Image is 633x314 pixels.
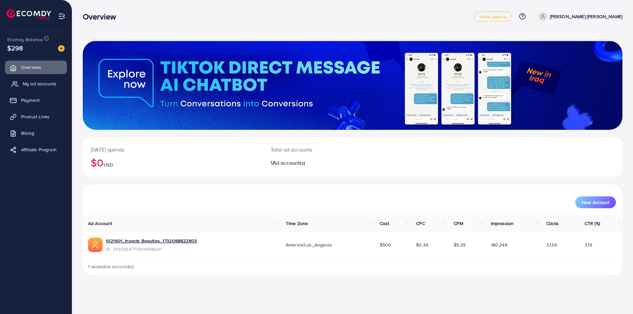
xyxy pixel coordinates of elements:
img: logo [7,9,51,19]
a: Billing [5,127,67,140]
a: [PERSON_NAME] [PERSON_NAME] [536,12,622,21]
a: My ad accounts [5,77,67,90]
h2: $0 [91,156,255,169]
span: $0.34 [416,242,428,248]
button: New Account [575,196,616,208]
span: Payment [21,97,40,103]
a: Payment [5,94,67,107]
a: Affiliate Program [5,143,67,156]
span: CPM [454,220,463,227]
span: $5.39 [454,242,466,248]
span: Ad account(s) [273,159,305,166]
span: ID: 7439264777504948241 [106,246,197,252]
span: CPC [416,220,425,227]
span: Overview [21,64,41,71]
span: Billing [21,130,34,136]
p: Total ad accounts [271,146,390,154]
span: Impression [491,220,514,227]
span: $298 [7,43,23,53]
span: Ad Account [88,220,112,227]
a: 1021601_Insects Beauties_1732088822803 [106,238,197,244]
span: Time Zone [286,220,308,227]
span: Cost [380,220,389,227]
span: white_agency [480,14,506,19]
span: 1 available account(s) [88,263,134,270]
span: 180,248 [491,242,507,248]
a: Overview [5,61,67,74]
img: image [58,45,65,52]
span: New Account [582,200,609,205]
a: Product Links [5,110,67,123]
span: 3,139 [546,242,557,248]
span: $500 [380,242,391,248]
img: menu [58,13,66,20]
span: Clicks [546,220,559,227]
h2: 1 [271,160,390,166]
p: [DATE] spends [91,146,255,154]
span: Affiliate Program [21,146,56,153]
span: CTR (%) [585,220,600,227]
span: Product Links [21,113,49,120]
img: ic-ads-acc.e4c84228.svg [88,238,103,252]
span: USD [104,161,113,168]
span: Ecomdy Balance [7,36,43,43]
iframe: Chat [605,284,628,309]
span: America/Los_Angeles [286,242,332,248]
p: [PERSON_NAME] [PERSON_NAME] [550,13,622,20]
span: 3.19 [585,242,592,248]
a: white_agency [474,12,512,21]
span: My ad accounts [23,80,56,87]
h3: Overview [83,12,121,21]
